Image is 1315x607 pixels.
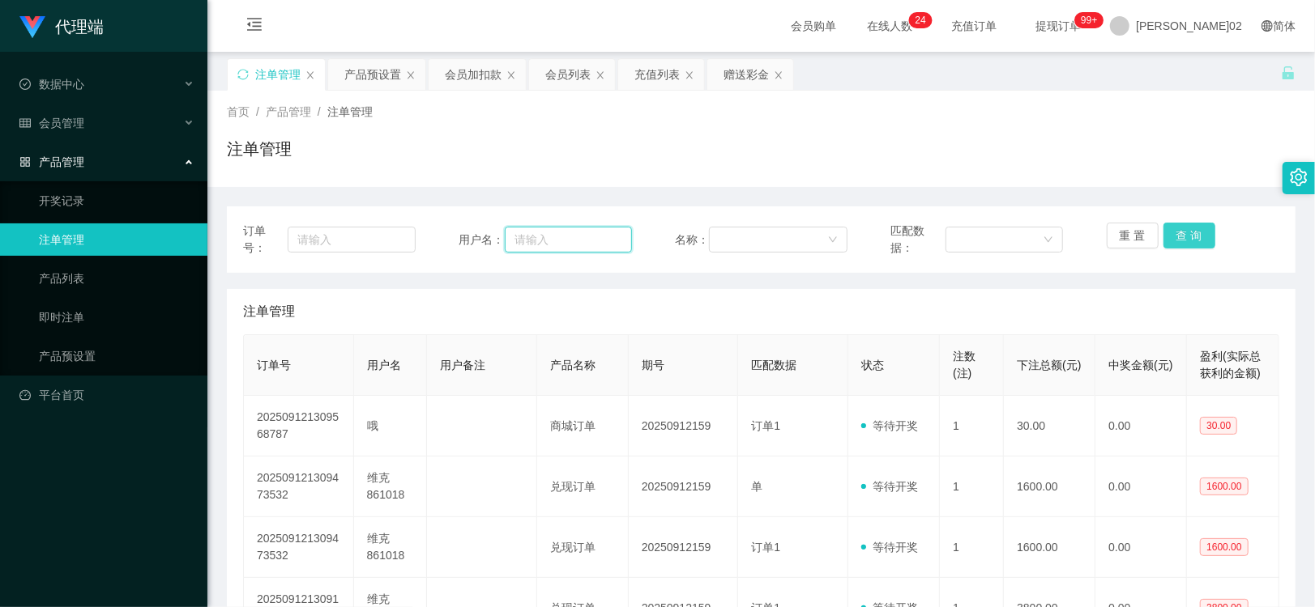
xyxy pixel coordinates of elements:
[1273,19,1296,32] font: 简体
[940,517,1004,578] td: 1
[1095,456,1187,517] td: 0.00
[951,19,997,32] font: 充值订单
[873,480,918,493] font: 等待开奖
[1004,396,1095,456] td: 30.00
[1004,517,1095,578] td: 1600.00
[257,359,291,371] span: 订单号
[39,223,194,256] a: 注单管理
[39,117,84,129] font: 会员管理
[39,340,194,372] a: 产品预设置
[19,79,31,90] i: 图标： check-circle-o
[940,396,1004,456] td: 1
[873,419,918,432] font: 等待开奖
[751,541,780,554] span: 订单1
[227,137,292,161] h1: 注单管理
[629,517,739,578] td: 20250912159
[940,456,1004,517] td: 1
[634,59,680,90] div: 充值列表
[288,227,416,253] input: 请输入
[243,223,288,257] span: 订单号：
[354,396,427,456] td: 哦
[550,359,596,371] span: 产品名称
[244,396,354,456] td: 202509121309568787
[537,517,629,578] td: 兑现订单
[867,19,912,32] font: 在线人数
[1200,538,1248,556] span: 1600.00
[237,69,249,80] i: 图标: sync
[19,16,45,39] img: logo.9652507e.png
[1044,235,1053,246] i: 图标： 向下
[1262,20,1273,32] i: 图标： global
[354,517,427,578] td: 维克861018
[39,78,84,91] font: 数据中心
[39,301,194,333] a: 即时注单
[227,105,250,118] span: 首页
[1290,168,1308,186] i: 图标： 设置
[19,379,194,411] a: 图标： 仪表板平台首页
[1107,223,1159,248] button: 重 置
[629,396,739,456] td: 20250912159
[55,1,104,53] h1: 代理端
[751,419,780,432] span: 订单1
[39,155,84,168] font: 产品管理
[440,359,485,371] span: 用户备注
[873,541,918,554] font: 等待开奖
[909,12,933,28] sup: 24
[1074,12,1104,28] sup: 1179
[459,231,504,248] span: 用户名：
[861,359,884,371] span: 状态
[19,156,31,168] i: 图标： AppStore-O
[890,223,946,257] span: 匹配数据：
[596,70,605,80] i: 图标： 关闭
[367,359,401,371] span: 用户名
[545,59,591,90] div: 会员列表
[244,517,354,578] td: 202509121309473532
[266,105,311,118] span: 产品管理
[685,70,694,80] i: 图标： 关闭
[318,105,321,118] span: /
[1095,517,1187,578] td: 0.00
[256,105,259,118] span: /
[406,70,416,80] i: 图标： 关闭
[1004,456,1095,517] td: 1600.00
[1017,359,1081,371] span: 下注总额(元)
[305,70,315,80] i: 图标： 关闭
[344,59,401,90] div: 产品预设置
[227,1,282,53] i: 图标： menu-fold
[1035,19,1081,32] font: 提现订单
[629,456,739,517] td: 20250912159
[1163,223,1215,248] button: 查 询
[445,59,502,90] div: 会员加扣款
[39,262,194,295] a: 产品列表
[920,12,926,28] p: 4
[916,12,921,28] p: 2
[1200,417,1237,435] span: 30.00
[255,59,301,90] div: 注单管理
[19,117,31,129] i: 图标： table
[505,227,632,253] input: 请输入
[828,235,838,246] i: 图标： 向下
[243,302,295,321] span: 注单管理
[1108,359,1172,371] span: 中奖金额(元)
[19,19,104,32] a: 代理端
[724,59,769,90] div: 赠送彩金
[1200,350,1261,380] span: 盈利(实际总获利的金额)
[1281,66,1296,80] i: 图标： 解锁
[506,70,516,80] i: 图标： 关闭
[1095,396,1187,456] td: 0.00
[774,70,783,80] i: 图标： 关闭
[537,456,629,517] td: 兑现订单
[1200,478,1248,495] span: 1600.00
[537,396,629,456] td: 商城订单
[751,480,762,493] span: 单
[327,105,373,118] span: 注单管理
[751,359,796,371] span: 匹配数据
[953,350,976,380] span: 注数(注)
[675,231,709,248] span: 名称：
[39,185,194,217] a: 开奖记录
[354,456,427,517] td: 维克861018
[244,456,354,517] td: 202509121309473532
[642,359,664,371] span: 期号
